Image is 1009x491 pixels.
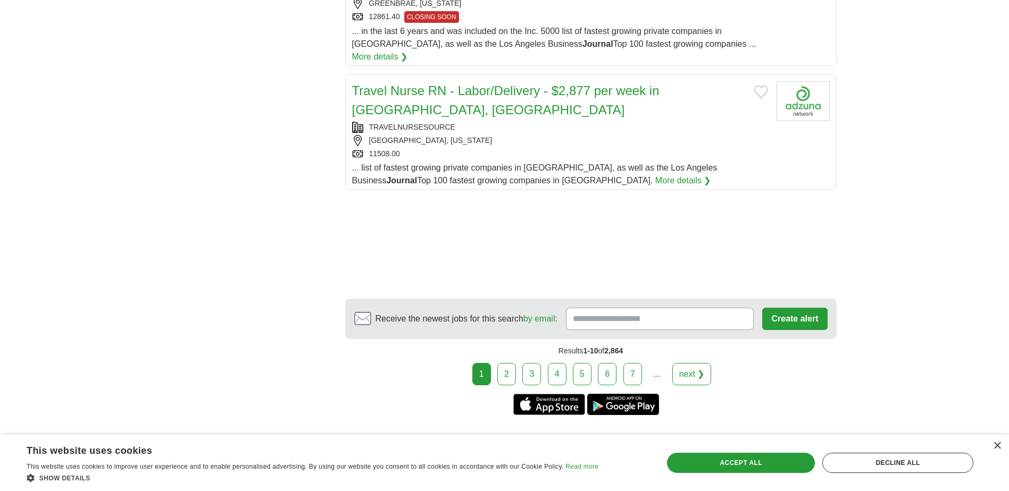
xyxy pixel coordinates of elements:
button: Add to favorite jobs [754,86,768,98]
span: 1-10 [583,346,598,355]
div: ... [646,363,668,385]
div: Results of [345,339,837,363]
span: 2,864 [604,346,623,355]
a: by email [523,314,555,323]
a: 4 [548,363,566,385]
div: Close [993,442,1001,450]
button: Create alert [762,308,827,330]
a: Get the iPhone app [513,394,585,415]
span: Receive the newest jobs for this search : [376,312,557,325]
span: Show details [39,475,90,482]
strong: Journal [386,176,417,185]
div: 12861.40 [352,11,768,23]
a: 5 [573,363,591,385]
span: ... list of fastest growing private companies in [GEOGRAPHIC_DATA], as well as the Los Angeles Bu... [352,163,718,185]
img: Company logo [777,81,830,121]
div: 1 [472,363,491,385]
div: Decline all [822,453,973,473]
span: CLOSING SOON [404,11,459,23]
a: 7 [623,363,642,385]
a: 3 [522,363,541,385]
div: Accept all [667,453,815,473]
a: Travel Nurse RN - Labor/Delivery - $2,877 per week in [GEOGRAPHIC_DATA], [GEOGRAPHIC_DATA] [352,83,660,117]
a: 6 [598,363,616,385]
strong: Journal [582,39,613,48]
a: Get the Android app [587,394,659,415]
span: This website uses cookies to improve user experience and to enable personalised advertising. By u... [27,463,564,470]
a: More details ❯ [352,50,408,63]
iframe: Ads by Google [345,198,837,290]
div: [GEOGRAPHIC_DATA], [US_STATE] [352,135,768,146]
div: 11508.00 [352,148,768,159]
a: More details ❯ [655,174,711,187]
a: 2 [497,363,516,385]
a: Read more, opens a new window [565,463,598,470]
div: This website uses cookies [27,441,572,457]
span: ... in the last 6 years and was included on the Inc. 5000 list of fastest growing private compani... [352,27,756,48]
a: next ❯ [672,363,712,385]
div: TRAVELNURSESOURCE [352,122,768,133]
div: Show details [27,472,598,483]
